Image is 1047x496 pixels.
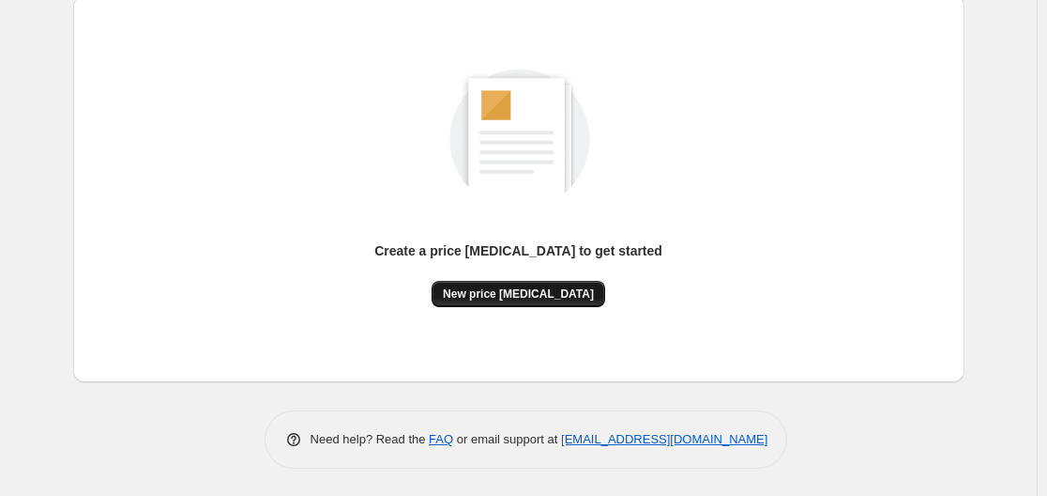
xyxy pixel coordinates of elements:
[453,432,561,446] span: or email support at
[561,432,767,446] a: [EMAIL_ADDRESS][DOMAIN_NAME]
[432,281,605,307] button: New price [MEDICAL_DATA]
[443,287,594,302] span: New price [MEDICAL_DATA]
[374,241,662,260] p: Create a price [MEDICAL_DATA] to get started
[429,432,453,446] a: FAQ
[311,432,430,446] span: Need help? Read the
